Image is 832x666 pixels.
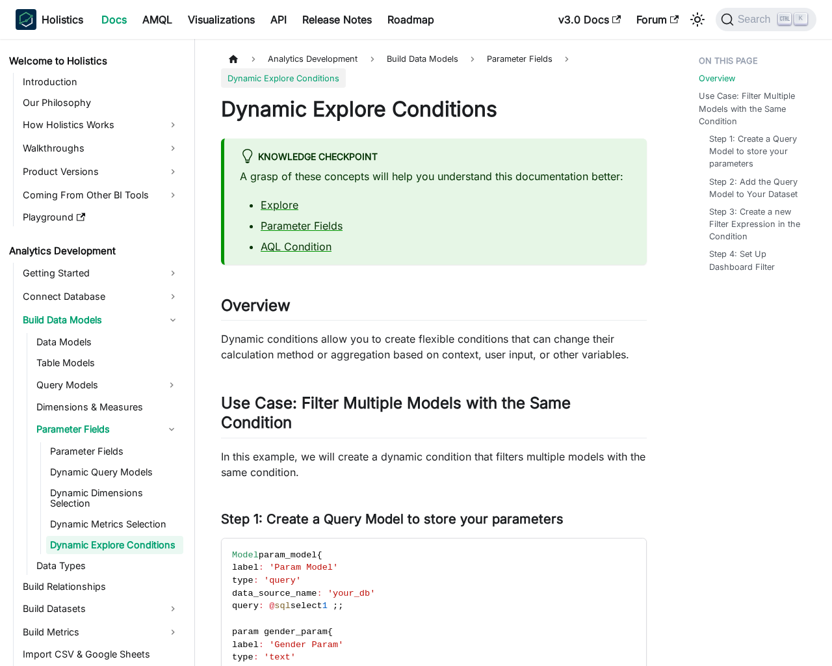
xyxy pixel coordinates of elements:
[19,263,183,284] a: Getting Started
[221,68,346,87] span: Dynamic Explore Conditions
[317,550,322,560] span: {
[32,354,183,372] a: Table Models
[19,138,183,159] a: Walkthroughs
[240,168,631,184] p: A grasp of these concepts will help you understand this documentation better:
[629,9,686,30] a: Forum
[240,149,631,166] div: knowledge checkpoint
[46,484,183,513] a: Dynamic Dimensions Selection
[551,9,629,30] a: v3.0 Docs
[19,645,183,663] a: Import CSV & Google Sheets
[259,640,264,650] span: :
[259,601,264,611] span: :
[19,94,183,112] a: Our Philosophy
[699,90,811,127] a: Use Case: Filter Multiple Models with the Same Condition
[709,133,806,170] a: Step 1: Create a Query Model to store your parameters
[46,463,183,481] a: Dynamic Query Models
[46,536,183,554] a: Dynamic Explore Conditions
[261,198,298,211] a: Explore
[232,640,259,650] span: label
[46,515,183,533] a: Dynamic Metrics Selection
[32,333,183,351] a: Data Models
[19,208,183,226] a: Playground
[221,393,647,438] h2: Use Case: Filter Multiple Models with the Same Condition
[294,9,380,30] a: Release Notes
[232,652,253,662] span: type
[232,563,259,572] span: label
[221,331,647,362] p: Dynamic conditions allow you to create flexible conditions that can change their calculation meth...
[5,242,183,260] a: Analytics Development
[687,9,708,30] button: Switch between dark and light mode (currently light mode)
[269,563,338,572] span: 'Param Model'
[253,652,259,662] span: :
[269,601,274,611] span: @
[46,442,183,460] a: Parameter Fields
[333,601,338,611] span: ;
[221,511,647,527] h3: Step 1: Create a Query Model to store your parameters
[135,9,180,30] a: AMQL
[328,589,375,598] span: 'your_db'
[32,557,183,575] a: Data Types
[253,576,259,585] span: :
[232,576,253,585] span: type
[380,49,465,68] span: Build Data Models
[232,627,328,637] span: param gender_param
[32,375,160,395] a: Query Models
[16,9,36,30] img: Holistics
[221,49,647,88] nav: Breadcrumbs
[263,9,294,30] a: API
[328,627,333,637] span: {
[19,161,183,182] a: Product Versions
[19,114,183,135] a: How Holistics Works
[42,12,83,27] b: Holistics
[5,52,183,70] a: Welcome to Holistics
[261,240,331,253] a: AQL Condition
[322,601,328,611] span: 1
[259,550,317,560] span: param_model
[232,601,259,611] span: query
[709,248,806,273] a: Step 4: Set Up Dashboard Filter
[487,54,552,64] span: Parameter Fields
[734,14,779,25] span: Search
[709,176,806,200] a: Step 2: Add the Query Model to Your Dataset
[19,73,183,91] a: Introduction
[338,601,343,611] span: ;
[709,206,806,243] a: Step 3: Create a new Filter Expression in the Condition
[19,598,183,619] a: Build Datasets
[317,589,322,598] span: :
[221,449,647,480] p: In this example, we will create a dynamic condition that filters multiple models with the same co...
[19,310,183,330] a: Build Data Models
[32,419,160,440] a: Parameter Fields
[160,375,183,395] button: Expand sidebar category 'Query Models'
[16,9,83,30] a: HolisticsHolistics
[794,13,807,25] kbd: K
[259,563,264,572] span: :
[269,640,343,650] span: 'Gender Param'
[19,622,183,643] a: Build Metrics
[264,652,296,662] span: 'text'
[221,49,246,68] a: Home page
[291,601,322,611] span: select
[180,9,263,30] a: Visualizations
[19,578,183,596] a: Build Relationships
[94,9,135,30] a: Docs
[716,8,816,31] button: Search (Ctrl+K)
[221,96,647,122] h1: Dynamic Explore Conditions
[261,219,343,232] a: Parameter Fields
[699,72,735,85] a: Overview
[480,49,559,68] a: Parameter Fields
[264,576,301,585] span: 'query'
[32,398,183,416] a: Dimensions & Measures
[274,601,290,611] span: sql
[19,286,183,307] a: Connect Database
[19,185,183,206] a: Coming From Other BI Tools
[160,419,183,440] button: Collapse sidebar category 'Parameter Fields'
[221,296,647,321] h2: Overview
[261,49,364,68] span: Analytics Development
[380,9,442,30] a: Roadmap
[232,550,259,560] span: Model
[232,589,317,598] span: data_source_name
